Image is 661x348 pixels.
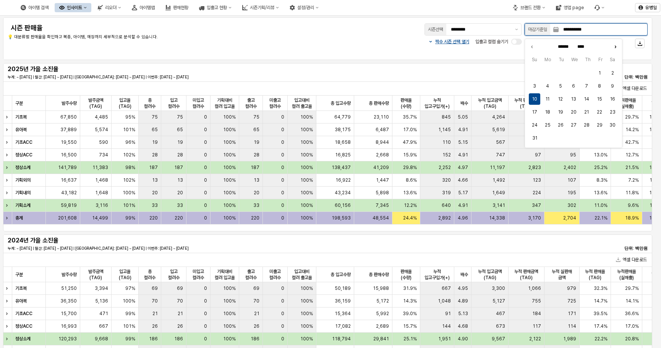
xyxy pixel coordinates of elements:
[542,93,553,105] button: 2025-08-11
[535,152,541,158] span: 97
[204,114,207,120] span: 0
[542,106,553,118] button: 2025-08-18
[92,164,108,171] span: 11,383
[376,139,389,145] span: 8,944
[607,106,618,118] button: 2025-08-23
[152,114,158,120] span: 75
[204,177,207,183] span: 0
[555,93,566,105] button: 2025-08-12
[374,114,389,120] span: 23,110
[15,100,23,106] span: 구분
[567,202,576,208] span: 302
[542,119,553,131] button: 2025-08-25
[152,127,158,133] span: 65
[335,152,351,158] span: 16,825
[528,56,541,63] span: Su
[285,3,323,12] button: 설정/관리
[548,268,576,281] span: 누적 실판매 금액
[330,272,351,278] span: 총 입고수량
[442,190,451,196] span: 319
[300,152,313,158] span: 100%
[458,164,468,171] span: 4.97
[253,114,259,120] span: 75
[61,190,77,196] span: 43,182
[628,202,639,208] span: 9.6%
[281,139,284,145] span: 0
[223,152,236,158] span: 100%
[300,164,313,171] span: 100%
[493,202,505,208] span: 3,141
[520,5,541,10] div: 브랜드 전환
[105,5,117,10] div: 리오더
[458,152,468,158] span: 4.91
[164,97,183,109] span: 입고 컬러수
[266,268,284,281] span: 미출고 컬러수
[242,268,259,281] span: 출고 컬러수
[3,333,13,345] div: Expand row
[177,139,183,145] span: 19
[493,177,505,183] span: 1,492
[60,127,77,133] span: 37,889
[581,119,592,131] button: 2025-08-28
[625,190,639,196] span: 11.8%
[95,127,108,133] span: 5,574
[149,164,158,171] span: 187
[194,3,236,12] button: 입출고 현황
[15,114,27,120] strong: 기초복
[3,124,13,136] div: Expand row
[438,127,451,133] span: 1,145
[15,165,31,170] strong: 정상소계
[496,139,505,145] span: 567
[28,5,49,10] div: 아이템 검색
[564,5,584,10] div: 영업 page
[475,39,508,44] span: 입출고 컬럼 숨기기
[555,106,566,118] button: 2025-08-19
[115,97,135,109] span: 입고율(TAG)
[614,268,639,281] span: 누적판매율(실매출)
[223,190,236,196] span: 100%
[532,202,541,208] span: 347
[458,139,468,145] span: 5.15
[625,164,639,171] span: 21.5%
[95,177,108,183] span: 1,468
[161,3,193,12] div: 판매현황
[594,152,608,158] span: 13.0%
[204,164,207,171] span: 0
[335,177,351,183] span: 16,922
[3,212,13,224] div: Expand row
[254,177,259,183] span: 13
[83,97,108,109] span: 발주금액(TAG)
[11,24,271,32] h4: 시즌 판매율
[152,152,158,158] span: 28
[125,114,135,120] span: 95%
[594,80,605,92] button: 2025-08-08
[204,202,207,208] span: 0
[15,127,27,132] strong: 유아복
[533,190,541,196] span: 224
[291,97,313,109] span: 입고대비 컬러 출고율
[16,3,53,12] button: 아이템 검색
[300,190,313,196] span: 100%
[555,80,566,92] button: 2025-08-05
[55,3,91,12] div: 인사이트
[3,111,13,123] div: Expand row
[376,152,389,158] span: 2,668
[403,114,417,120] span: 35.7%
[93,3,126,12] button: 리오더
[555,119,566,131] button: 2025-08-26
[568,119,579,131] button: 2025-08-27
[300,177,313,183] span: 100%
[238,3,284,12] button: 시즌기획/리뷰
[611,43,619,50] button: Next month
[3,187,13,199] div: Expand row
[376,127,389,133] span: 6,487
[335,202,351,208] span: 60,156
[123,190,135,196] span: 100%
[442,152,451,158] span: 152
[123,127,135,133] span: 101%
[435,39,469,45] p: 짝수 시즌 선택 열기
[594,67,605,79] button: 2025-08-01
